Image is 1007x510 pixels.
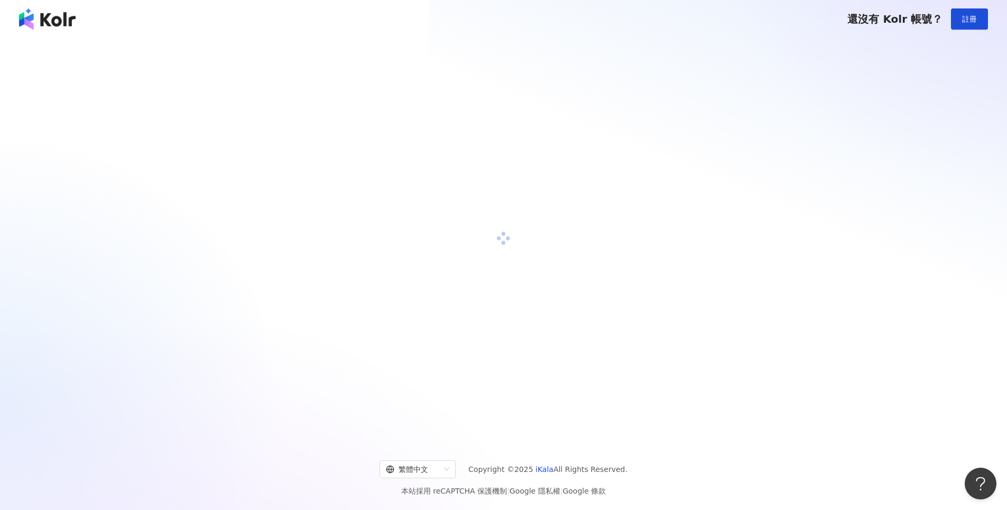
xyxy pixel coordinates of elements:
span: 還沒有 Kolr 帳號？ [847,13,943,25]
span: | [507,487,510,495]
span: 本站採用 reCAPTCHA 保護機制 [401,485,606,497]
a: iKala [535,465,553,474]
img: logo [19,8,76,30]
span: Copyright © 2025 All Rights Reserved. [468,463,627,476]
a: Google 隱私權 [510,487,560,495]
button: 註冊 [951,8,988,30]
span: | [560,487,563,495]
iframe: Help Scout Beacon - Open [965,468,996,499]
span: 註冊 [962,15,977,23]
div: 繁體中文 [386,461,440,478]
a: Google 條款 [562,487,606,495]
